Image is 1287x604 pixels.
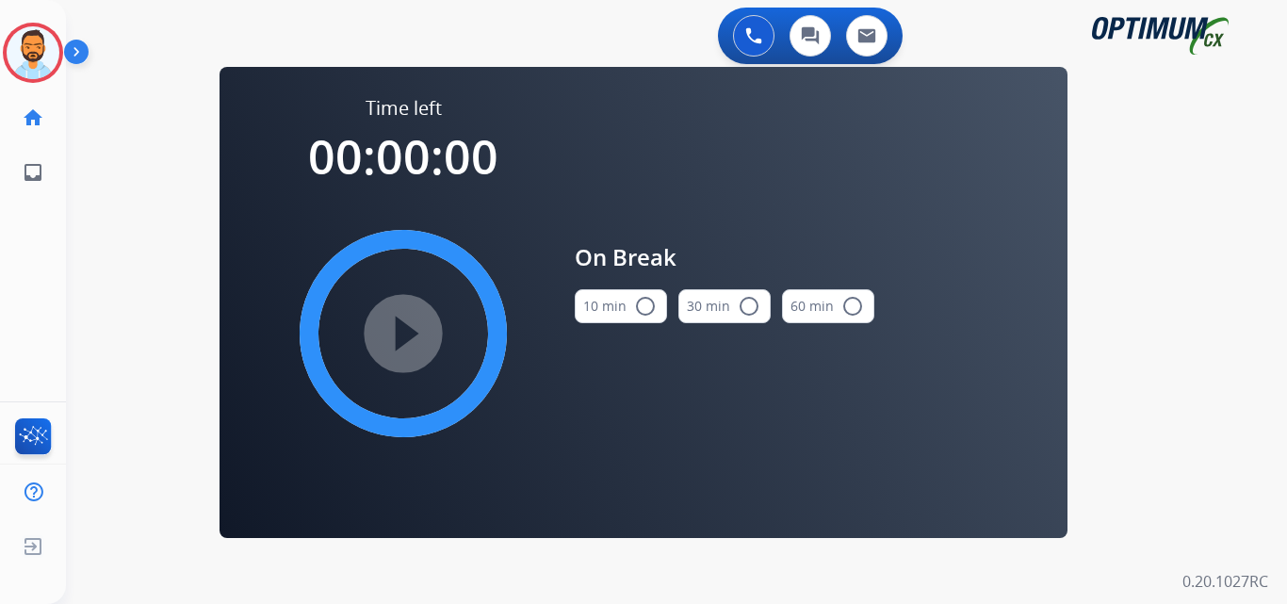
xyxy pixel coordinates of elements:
[841,295,864,318] mat-icon: radio_button_unchecked
[22,106,44,129] mat-icon: home
[738,295,760,318] mat-icon: radio_button_unchecked
[7,26,59,79] img: avatar
[22,161,44,184] mat-icon: inbox
[1182,570,1268,593] p: 0.20.1027RC
[575,240,874,274] span: On Break
[634,295,657,318] mat-icon: radio_button_unchecked
[308,124,498,188] span: 00:00:00
[678,289,771,323] button: 30 min
[782,289,874,323] button: 60 min
[575,289,667,323] button: 10 min
[366,95,442,122] span: Time left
